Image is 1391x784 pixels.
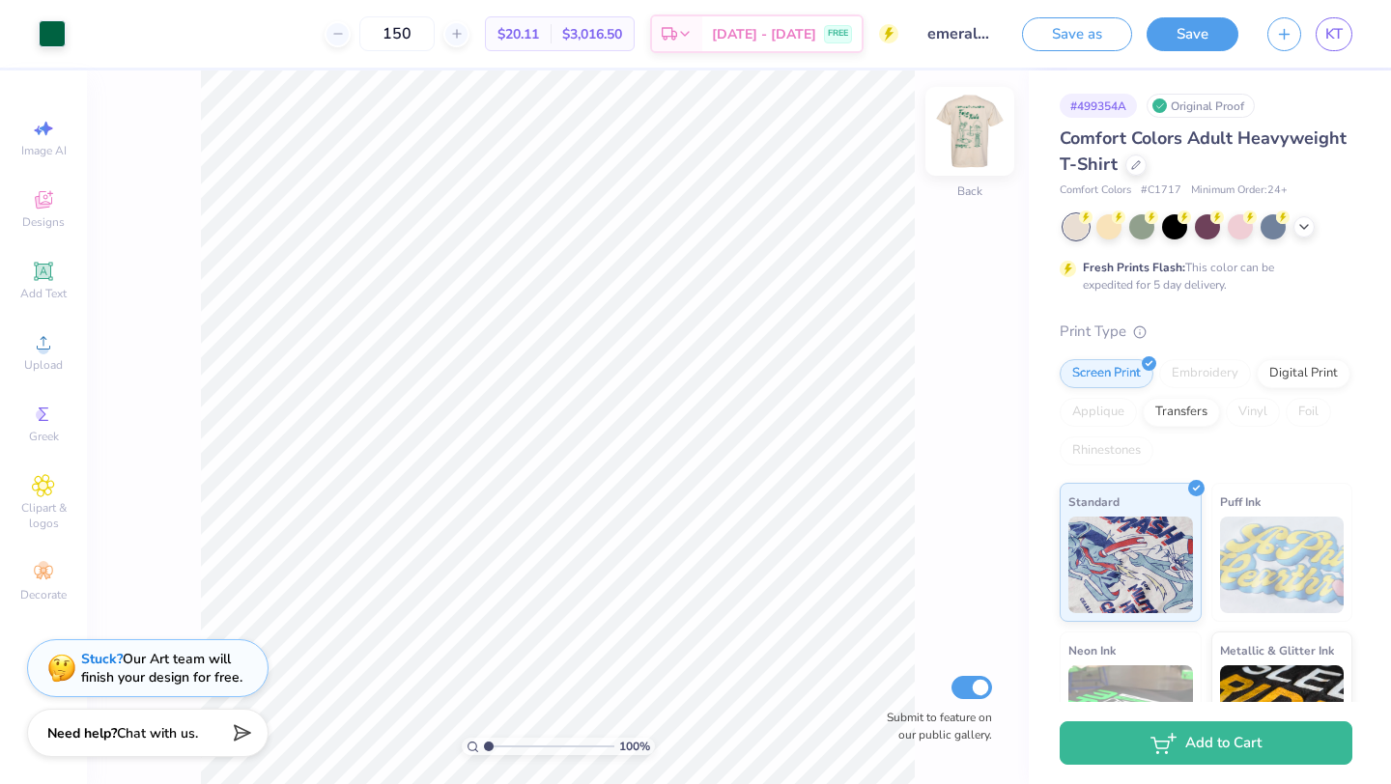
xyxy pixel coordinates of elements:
div: Digital Print [1257,359,1350,388]
img: Back [931,93,1008,170]
span: Upload [24,357,63,373]
div: # 499354A [1060,94,1137,118]
span: Chat with us. [117,724,198,742]
span: FREE [828,27,848,41]
input: Untitled Design [913,14,1008,53]
span: # C1717 [1141,182,1181,199]
div: Transfers [1143,398,1220,427]
strong: Stuck? [81,650,123,668]
span: Metallic & Glitter Ink [1220,640,1334,660]
div: Back [957,182,982,200]
img: Puff Ink [1220,517,1345,613]
div: Vinyl [1226,398,1280,427]
span: Designs [22,214,65,230]
span: Image AI [21,143,67,158]
span: Comfort Colors [1060,182,1131,199]
button: Add to Cart [1060,721,1352,765]
label: Submit to feature on our public gallery. [876,709,992,743]
div: Foil [1286,398,1331,427]
div: Original Proof [1147,94,1255,118]
span: Comfort Colors Adult Heavyweight T-Shirt [1060,126,1347,176]
img: Neon Ink [1068,665,1193,762]
div: Embroidery [1159,359,1251,388]
span: KT [1325,23,1343,45]
img: Standard [1068,517,1193,613]
span: $20.11 [497,24,539,44]
div: Screen Print [1060,359,1153,388]
span: Puff Ink [1220,491,1261,512]
div: Our Art team will finish your design for free. [81,650,242,686]
button: Save as [1022,17,1132,51]
span: Add Text [20,286,67,301]
span: $3,016.50 [562,24,622,44]
div: Rhinestones [1060,436,1153,465]
div: Print Type [1060,321,1352,343]
span: 100 % [619,738,650,755]
span: Decorate [20,587,67,602]
span: Neon Ink [1068,640,1116,660]
input: – – [359,16,435,51]
img: Metallic & Glitter Ink [1220,665,1345,762]
div: This color can be expedited for 5 day delivery. [1083,259,1320,294]
strong: Need help? [47,724,117,742]
span: Clipart & logos [10,500,77,531]
span: [DATE] - [DATE] [712,24,816,44]
span: Greek [29,429,59,444]
button: Save [1147,17,1238,51]
span: Standard [1068,491,1120,512]
strong: Fresh Prints Flash: [1083,260,1185,275]
a: KT [1316,17,1352,51]
span: Minimum Order: 24 + [1191,182,1288,199]
div: Applique [1060,398,1137,427]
